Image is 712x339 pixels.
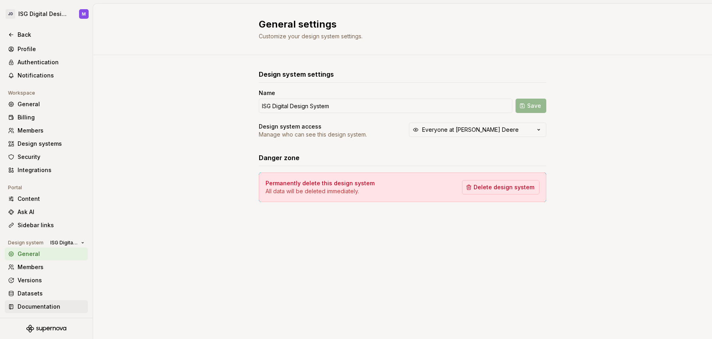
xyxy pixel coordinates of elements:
[18,289,85,297] div: Datasets
[26,325,66,333] svg: Supernova Logo
[18,250,85,258] div: General
[259,89,275,97] label: Name
[474,183,534,191] span: Delete design system
[18,276,85,284] div: Versions
[5,88,38,98] div: Workspace
[18,113,85,121] div: Billing
[18,58,85,66] div: Authentication
[5,69,88,82] a: Notifications
[5,124,88,137] a: Members
[18,208,85,216] div: Ask AI
[5,137,88,150] a: Design systems
[5,238,47,248] div: Design system
[5,56,88,69] a: Authentication
[266,179,375,187] h4: Permanently delete this design system
[462,180,539,194] button: Delete design system
[18,140,85,148] div: Design systems
[18,303,85,311] div: Documentation
[5,219,88,232] a: Sidebar links
[422,126,519,134] div: Everyone at [PERSON_NAME] Deere
[259,153,299,163] h3: Danger zone
[18,127,85,135] div: Members
[259,69,334,79] h3: Design system settings
[5,248,88,260] a: General
[266,187,375,195] p: All data will be deleted immediately.
[259,33,363,40] span: Customize your design system settings.
[5,111,88,124] a: Billing
[5,206,88,218] a: Ask AI
[18,221,85,229] div: Sidebar links
[18,195,85,203] div: Content
[259,18,537,31] h2: General settings
[6,9,15,19] div: JD
[5,43,88,56] a: Profile
[5,183,25,192] div: Portal
[18,153,85,161] div: Security
[18,263,85,271] div: Members
[18,45,85,53] div: Profile
[18,100,85,108] div: General
[5,164,88,176] a: Integrations
[18,10,69,18] div: ISG Digital Design System
[259,131,367,139] p: Manage who can see this design system.
[18,71,85,79] div: Notifications
[82,11,86,17] div: M
[18,31,85,39] div: Back
[5,261,88,274] a: Members
[259,123,321,131] h4: Design system access
[5,192,88,205] a: Content
[18,166,85,174] div: Integrations
[5,287,88,300] a: Datasets
[409,123,546,137] button: Everyone at [PERSON_NAME] Deere
[5,98,88,111] a: General
[5,300,88,313] a: Documentation
[2,5,91,23] button: JDISG Digital Design SystemM
[5,151,88,163] a: Security
[50,240,78,246] span: ISG Digital Design System
[5,28,88,41] a: Back
[5,274,88,287] a: Versions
